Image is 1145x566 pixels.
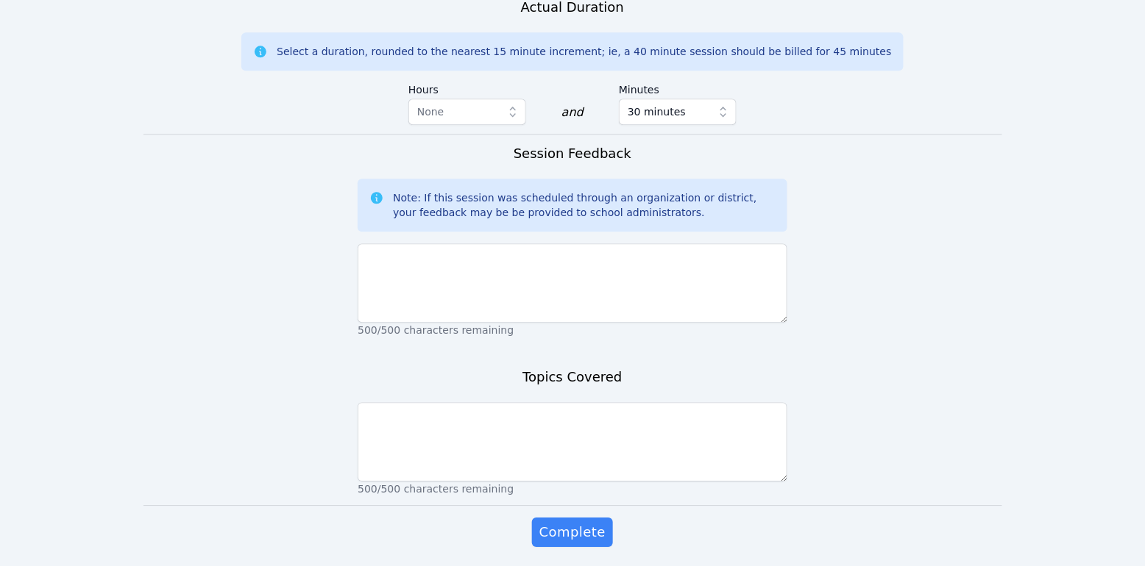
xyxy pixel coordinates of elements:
button: 30 minutes [619,98,737,125]
button: Complete [532,517,613,547]
button: None [408,98,526,125]
p: 500/500 characters remaining [358,481,787,496]
span: Complete [539,522,606,542]
label: Hours [408,76,526,98]
div: Select a duration, rounded to the nearest 15 minute increment; ie, a 40 minute session should be ... [277,44,891,59]
div: Note: If this session was scheduled through an organization or district, your feedback may be be ... [393,190,776,220]
span: None [417,106,444,118]
span: 30 minutes [628,103,686,121]
h3: Topics Covered [522,367,622,387]
p: 500/500 characters remaining [358,323,787,337]
div: and [561,104,584,121]
h3: Session Feedback [514,143,631,164]
label: Minutes [619,76,737,98]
